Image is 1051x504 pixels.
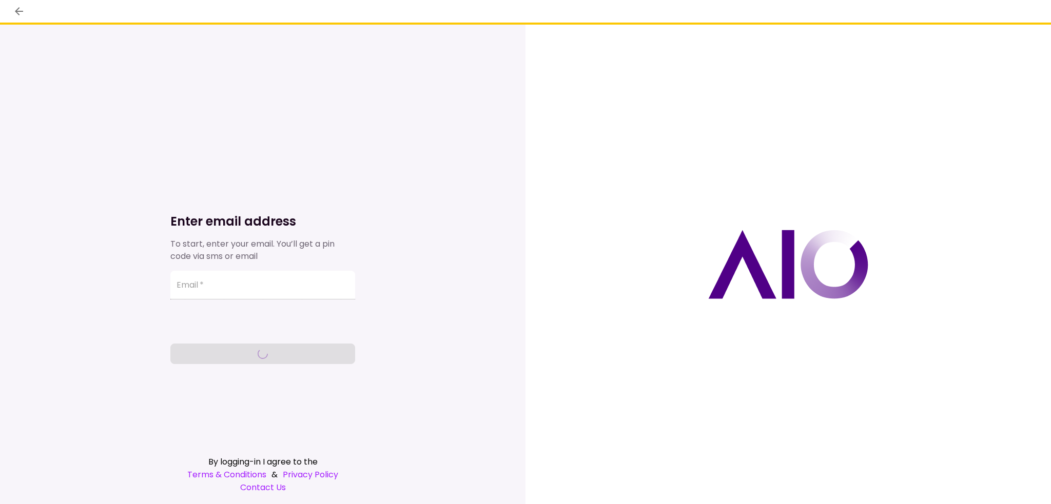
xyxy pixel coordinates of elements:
[170,468,355,481] div: &
[10,3,28,20] button: back
[170,455,355,468] div: By logging-in I agree to the
[170,213,355,230] h1: Enter email address
[170,481,355,494] a: Contact Us
[708,230,868,299] img: AIO logo
[187,468,266,481] a: Terms & Conditions
[170,238,355,263] div: To start, enter your email. You’ll get a pin code via sms or email
[283,468,338,481] a: Privacy Policy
